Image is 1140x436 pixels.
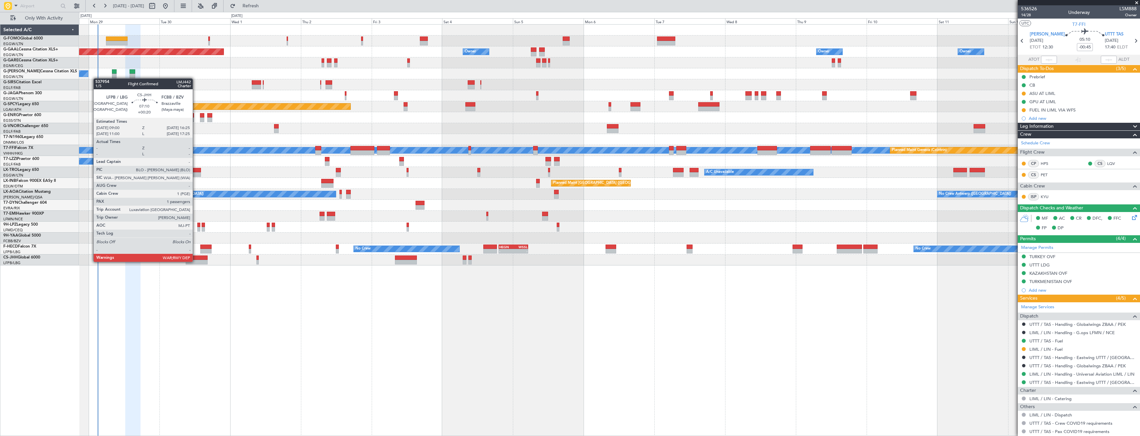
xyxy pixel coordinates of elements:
a: G-FOMOGlobal 6000 [3,36,43,40]
div: Thu 2 [301,18,372,24]
span: LX-AOA [3,190,19,194]
span: AC [1059,215,1065,222]
div: FUEL IN LIML VIA WFS [1029,107,1076,113]
a: G-GAALCessna Citation XLS+ [3,47,58,51]
span: Others [1020,403,1035,411]
button: Only With Activity [7,13,72,24]
div: Thu 9 [796,18,867,24]
span: FP [1042,225,1047,232]
div: Sun 5 [513,18,584,24]
div: No Crew Antwerp ([GEOGRAPHIC_DATA]) [132,189,204,199]
span: [DATE] - [DATE] [113,3,144,9]
div: Planned Maint [GEOGRAPHIC_DATA] ([GEOGRAPHIC_DATA]) [553,178,658,188]
a: T7-LZZIPraetor 600 [3,157,39,161]
div: Fri 3 [372,18,442,24]
div: Prebrief [1029,74,1045,80]
span: G-JAGA [3,91,19,95]
a: UTTT / TAS - Crew COVID19 requirements [1029,420,1112,426]
a: EGLF/FAB [3,85,21,90]
a: LFMN/NCE [3,217,23,222]
a: KYU [1041,194,1056,200]
a: UTTT / TAS - Pax COVID19 requirements [1029,429,1109,434]
a: T7-EMIHawker 900XP [3,212,44,216]
div: No Crew [355,244,371,254]
span: ATOT [1028,56,1039,63]
a: G-ENRGPraetor 600 [3,113,41,117]
a: CS-JHHGlobal 6000 [3,255,40,259]
a: G-SIRSCitation Excel [3,80,42,84]
div: Sat 4 [442,18,513,24]
a: G-SPCYLegacy 650 [3,102,39,106]
span: Permits [1020,235,1036,243]
div: Underway [1068,9,1090,16]
a: T7-DYNChallenger 604 [3,201,47,205]
span: 536526 [1021,5,1037,12]
a: Manage Permits [1021,245,1053,251]
a: DNMM/LOS [3,140,24,145]
span: Only With Activity [17,16,70,21]
span: UTTT TAS [1105,31,1123,38]
div: CP [1028,160,1039,167]
span: (4/5) [1116,295,1126,302]
a: LFPB/LBG [3,260,21,265]
a: LIML / LIN - Handling - Universal Aviation LIML / LIN [1029,371,1134,377]
span: Dispatch [1020,313,1038,320]
span: G-GARE [3,58,19,62]
span: T7-FFI [1072,21,1086,28]
a: EGNR/CEG [3,63,23,68]
div: Add new [1029,115,1137,121]
div: Mon 6 [584,18,654,24]
span: G-SIRS [3,80,16,84]
a: EGSS/STN [3,118,21,123]
span: LSM888 [1119,5,1137,12]
a: LGAV/ATH [3,107,21,112]
a: LIML / LIN - Catering [1029,396,1072,401]
a: LX-AOACitation Mustang [3,190,51,194]
a: 9H-LPZLegacy 500 [3,223,38,227]
span: T7-EMI [3,212,16,216]
span: CR [1076,215,1082,222]
span: Refresh [237,4,265,8]
div: A/C Unavailable [706,167,734,177]
span: T7-FFI [3,146,15,150]
input: --:-- [1041,56,1057,64]
span: 9H-LPZ [3,223,17,227]
a: [PERSON_NAME]/QSA [3,195,43,200]
div: [DATE] [231,13,242,19]
div: Mon 29 [89,18,159,24]
div: CS [1094,160,1105,167]
a: PET [1041,172,1056,178]
input: Airport [20,1,58,11]
a: UTTT / TAS - Handling - Eastwing UTTT / [GEOGRAPHIC_DATA] [1029,355,1137,360]
a: UTTT / TAS - Handling - Eastwing UTTT / [GEOGRAPHIC_DATA] [1029,380,1137,385]
a: G-VNORChallenger 650 [3,124,48,128]
span: Dispatch Checks and Weather [1020,204,1083,212]
a: G-GARECessna Citation XLS+ [3,58,58,62]
span: Owner [1119,12,1137,18]
span: Cabin Crew [1020,182,1045,190]
a: LFMD/CEQ [3,228,23,233]
span: [DATE] [1105,37,1118,44]
div: Tue 30 [159,18,230,24]
div: KAZAKHSTAN OVF [1029,270,1067,276]
div: Add new [1029,287,1137,293]
span: T7-DYN [3,201,18,205]
div: Fri 10 [867,18,937,24]
a: EGGW/LTN [3,74,23,79]
span: 05:10 [1080,36,1090,43]
div: Wed 1 [230,18,301,24]
a: UTTT / TAS - Handling - Globalwings ZBAA / PEK [1029,322,1126,327]
a: HPS [1041,161,1056,167]
div: Sat 11 [937,18,1008,24]
div: CB [1029,82,1035,88]
span: (4/4) [1116,235,1126,242]
div: - [513,249,527,253]
span: Flight Crew [1020,149,1045,156]
span: Services [1020,295,1037,302]
span: G-GAAL [3,47,19,51]
span: T7-N1960 [3,135,22,139]
span: G-SPCY [3,102,18,106]
div: Planned Maint [GEOGRAPHIC_DATA] [114,102,177,111]
a: EGGW/LTN [3,52,23,57]
span: MF [1042,215,1048,222]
